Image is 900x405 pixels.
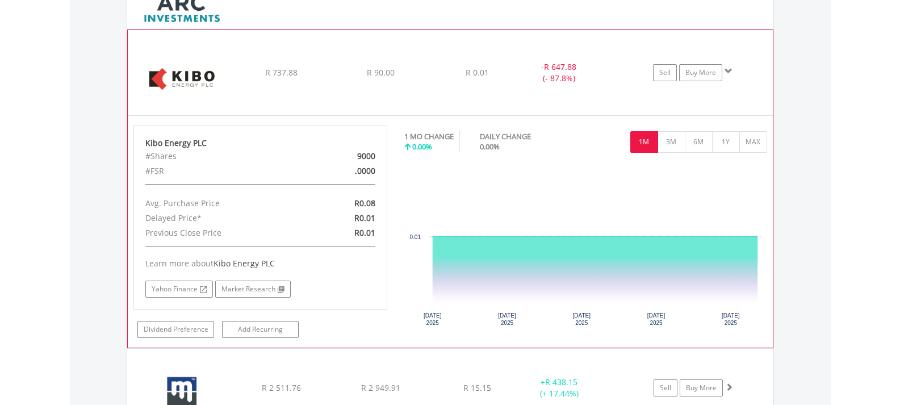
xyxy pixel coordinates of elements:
[145,137,376,149] div: Kibo Energy PLC
[647,312,665,326] text: [DATE] 2025
[354,198,375,208] span: R0.08
[685,131,713,153] button: 6M
[214,258,275,269] span: Kibo Energy PLC
[498,312,516,326] text: [DATE] 2025
[463,382,491,393] span: R 15.15
[367,67,395,78] span: R 90.00
[480,131,571,142] div: DAILY CHANGE
[739,131,767,153] button: MAX
[354,227,375,238] span: R0.01
[145,281,213,298] a: Yahoo Finance
[133,44,231,112] img: EQU.ZA.KBO.png
[302,164,384,178] div: .0000
[137,211,302,226] div: Delayed Price*
[145,258,376,269] div: Learn more about
[361,382,400,393] span: R 2 949.91
[137,149,302,164] div: #Shares
[354,212,375,223] span: R0.01
[658,131,685,153] button: 3M
[262,382,301,393] span: R 2 511.76
[215,281,291,298] a: Market Research
[630,131,658,153] button: 1M
[137,321,214,338] a: Dividend Preference
[466,67,489,78] span: R 0.01
[404,164,767,334] div: Chart. Highcharts interactive chart.
[222,321,299,338] a: Add Recurring
[137,196,302,211] div: Avg. Purchase Price
[137,164,302,178] div: #FSR
[410,234,421,240] text: 0.01
[679,64,722,81] a: Buy More
[573,312,591,326] text: [DATE] 2025
[302,149,384,164] div: 9000
[265,67,298,78] span: R 737.88
[404,164,767,334] svg: Interactive chart
[545,377,577,387] span: R 438.15
[712,131,740,153] button: 1Y
[137,226,302,240] div: Previous Close Price
[517,377,602,399] div: + (+ 17.44%)
[412,141,432,152] span: 0.00%
[722,312,740,326] text: [DATE] 2025
[404,131,454,142] div: 1 MO CHANGE
[680,379,723,396] a: Buy More
[544,61,576,72] span: R 647.88
[480,141,500,152] span: 0.00%
[653,64,677,81] a: Sell
[516,61,601,84] div: - (- 87.8%)
[654,379,677,396] a: Sell
[424,312,442,326] text: [DATE] 2025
